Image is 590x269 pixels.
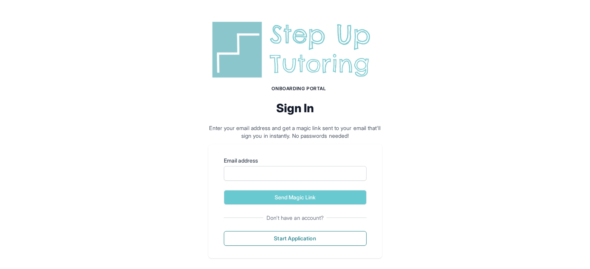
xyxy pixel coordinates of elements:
p: Enter your email address and get a magic link sent to your email that'll sign you in instantly. N... [208,124,382,140]
label: Email address [224,157,367,164]
h1: Onboarding Portal [216,86,382,92]
img: Step Up Tutoring horizontal logo [208,19,382,81]
button: Start Application [224,231,367,246]
span: Don't have an account? [263,214,327,222]
button: Send Magic Link [224,190,367,205]
h2: Sign In [208,101,382,115]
